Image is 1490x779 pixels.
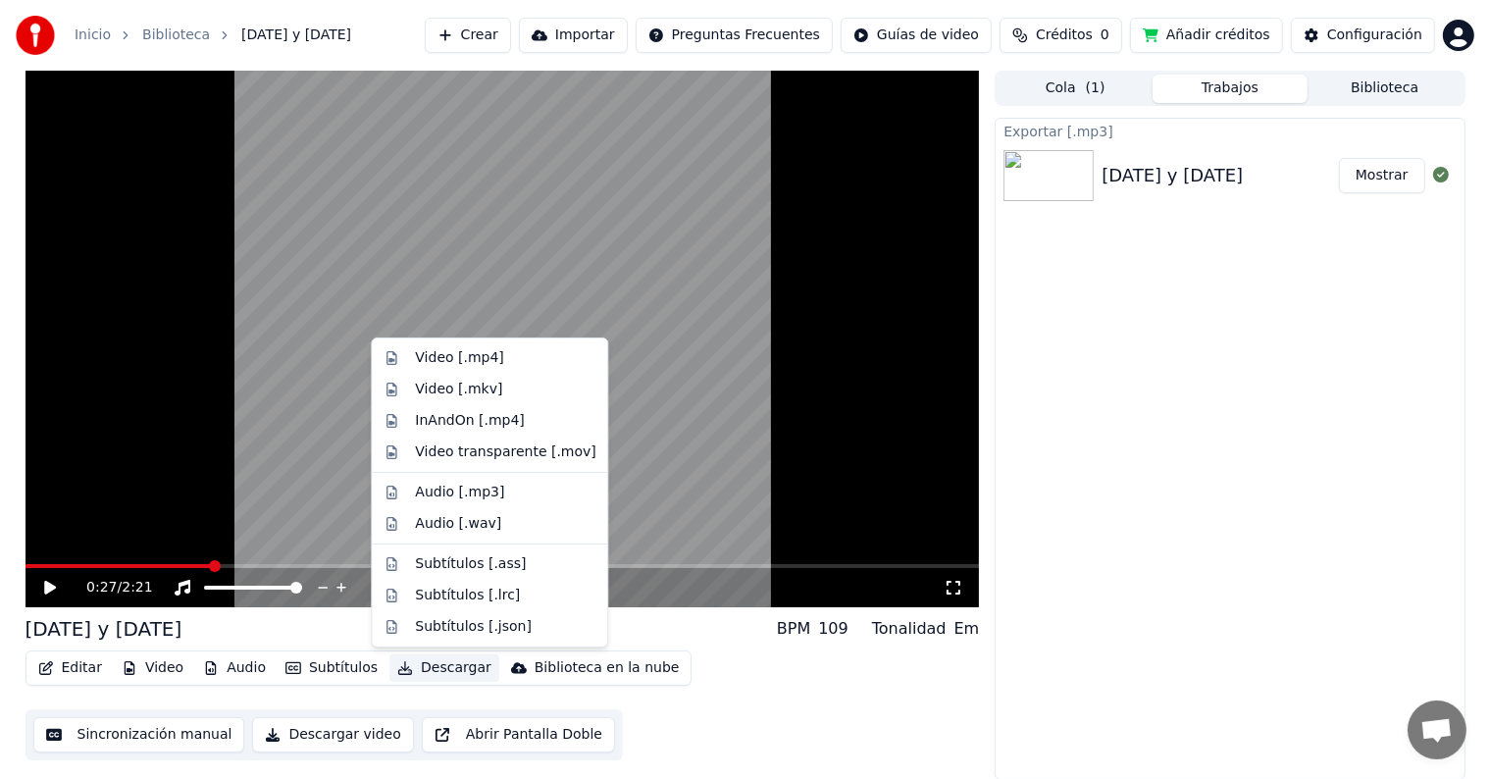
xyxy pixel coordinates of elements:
button: Crear [425,18,511,53]
nav: breadcrumb [75,26,351,45]
div: Video transparente [.mov] [415,442,595,462]
button: Cola [998,75,1153,103]
img: youka [16,16,55,55]
div: Configuración [1327,26,1422,45]
button: Editar [30,654,110,682]
span: [DATE] y [DATE] [241,26,351,45]
div: 109 [818,617,848,641]
button: Guías de video [841,18,992,53]
div: BPM [777,617,810,641]
button: Abrir Pantalla Doble [422,717,615,753]
span: 0:27 [86,578,117,597]
div: Biblioteca en la nube [535,658,680,678]
a: Biblioteca [142,26,210,45]
div: Subtítulos [.json] [415,617,532,637]
div: Audio [.wav] [415,514,501,534]
button: Trabajos [1153,75,1308,103]
div: [DATE] y [DATE] [26,615,182,643]
button: Biblioteca [1308,75,1463,103]
a: Chat abierto [1408,701,1466,759]
div: Tonalidad [872,617,947,641]
button: Sincronización manual [33,717,245,753]
button: Preguntas Frecuentes [636,18,833,53]
div: [DATE] y [DATE] [1102,162,1243,189]
div: Em [954,617,980,641]
div: Subtítulos [.lrc] [415,586,520,605]
div: Subtítulos [.ass] [415,554,526,574]
button: Configuración [1291,18,1435,53]
span: 0 [1101,26,1109,45]
span: ( 1 ) [1086,78,1105,98]
span: Créditos [1036,26,1093,45]
button: Mostrar [1339,158,1425,193]
div: Audio [.mp3] [415,483,504,502]
button: Descargar [389,654,499,682]
button: Audio [195,654,274,682]
button: Importar [519,18,628,53]
div: Video [.mp4] [415,348,503,368]
a: Inicio [75,26,111,45]
button: Subtítulos [278,654,385,682]
button: Créditos0 [1000,18,1122,53]
div: / [86,578,133,597]
span: 2:21 [122,578,152,597]
button: Añadir créditos [1130,18,1283,53]
div: Exportar [.mp3] [996,119,1464,142]
div: Video [.mkv] [415,380,502,399]
div: InAndOn [.mp4] [415,411,525,431]
button: Descargar video [252,717,413,753]
button: Video [114,654,191,682]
